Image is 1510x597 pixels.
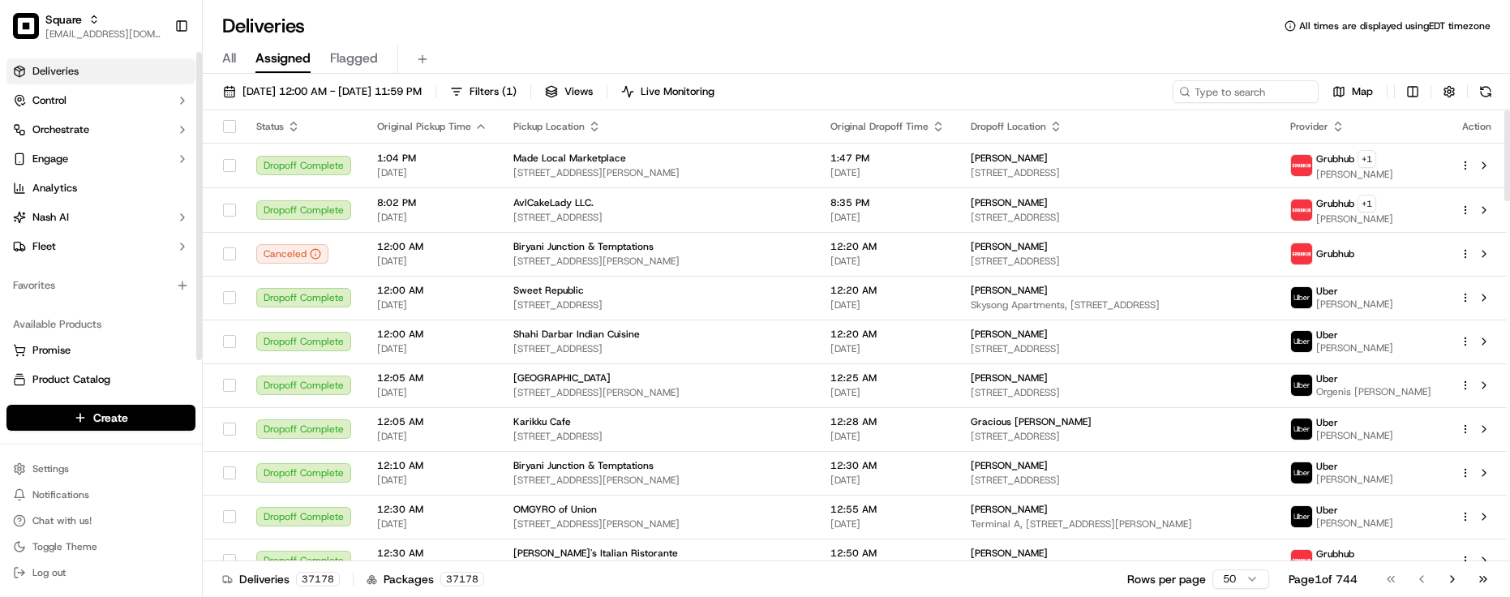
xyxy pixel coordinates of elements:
span: [DATE] [830,298,945,311]
span: OMGYRO of Union [513,503,597,516]
span: Analytics [32,181,77,195]
span: 1:04 PM [377,152,487,165]
button: +1 [1358,150,1376,168]
span: ( 1 ) [502,84,517,99]
button: Toggle Theme [6,535,195,558]
span: [DATE] [830,518,945,530]
span: Control [32,93,66,108]
span: Uber [1316,504,1338,517]
span: [DATE] [830,342,945,355]
div: Deliveries [222,571,340,587]
img: uber-new-logo.jpeg [1291,375,1312,396]
span: Orgenis [PERSON_NAME] [1316,385,1431,398]
button: Fleet [6,234,195,260]
span: Assigned [255,49,311,68]
span: Biryani Junction & Temptations [513,459,654,472]
button: Views [538,80,600,103]
p: Rows per page [1127,571,1206,587]
span: 12:00 AM [377,240,487,253]
span: Grubhub [1316,247,1354,260]
span: Chat with us! [32,514,92,527]
span: [DATE] [377,386,487,399]
span: 12:30 AM [377,503,487,516]
span: [PERSON_NAME] [1316,341,1393,354]
button: [EMAIL_ADDRESS][DOMAIN_NAME] [45,28,161,41]
button: Notifications [6,483,195,506]
button: Settings [6,457,195,480]
span: [DATE] [377,342,487,355]
span: 12:05 AM [377,415,487,428]
span: [DATE] [830,474,945,487]
img: uber-new-logo.jpeg [1291,331,1312,352]
button: [DATE] 12:00 AM - [DATE] 11:59 PM [216,80,429,103]
img: uber-new-logo.jpeg [1291,287,1312,308]
span: Original Pickup Time [377,120,471,133]
span: Promise [32,343,71,358]
div: Available Products [6,311,195,337]
span: [DATE] [377,474,487,487]
button: Square [45,11,82,28]
span: Original Dropoff Time [830,120,929,133]
span: 12:30 AM [377,547,487,560]
span: Made Local Marketplace [513,152,626,165]
button: Chat with us! [6,509,195,532]
span: [STREET_ADDRESS] [971,166,1264,179]
span: Dropoff Location [971,120,1046,133]
span: 12:20 AM [830,328,945,341]
button: Nash AI [6,204,195,230]
div: Action [1460,120,1494,133]
button: Filters(1) [443,80,524,103]
span: 1:47 PM [830,152,945,165]
span: [PERSON_NAME]'s Italian Ristorante [513,547,678,560]
span: Live Monitoring [641,84,714,99]
span: [PERSON_NAME] [971,547,1048,560]
span: Views [564,84,593,99]
div: 37178 [296,572,340,586]
span: Grubhub [1316,197,1354,210]
h1: Deliveries [222,13,305,39]
span: Karikku Cafe [513,415,571,428]
span: [PERSON_NAME] [971,196,1048,209]
span: [STREET_ADDRESS] [971,474,1264,487]
div: Canceled [256,244,328,264]
span: Create [93,410,128,426]
span: 12:20 AM [830,284,945,297]
span: Biryani Junction & Temptations [513,240,654,253]
span: [STREET_ADDRESS][PERSON_NAME] [513,386,804,399]
span: 12:25 AM [830,372,945,384]
span: 12:05 AM [377,372,487,384]
div: Packages [367,571,484,587]
button: Orchestrate [6,117,195,143]
span: 12:30 AM [830,459,945,472]
span: 12:28 AM [830,415,945,428]
span: Status [256,120,284,133]
span: [STREET_ADDRESS] [971,211,1264,224]
span: 12:20 AM [830,240,945,253]
button: Control [6,88,195,114]
img: 5e692f75ce7d37001a5d71f1 [1291,155,1312,176]
div: Favorites [6,273,195,298]
button: Log out [6,561,195,584]
span: Nash AI [32,210,69,225]
button: SquareSquare[EMAIL_ADDRESS][DOMAIN_NAME] [6,6,168,45]
span: [DATE] [377,518,487,530]
span: Terminal A, [STREET_ADDRESS][PERSON_NAME] [971,518,1264,530]
span: [DATE] [830,211,945,224]
div: Page 1 of 744 [1289,571,1358,587]
span: [PERSON_NAME] [971,240,1048,253]
span: [PERSON_NAME] [971,459,1048,472]
img: uber-new-logo.jpeg [1291,419,1312,440]
span: Shahi Darbar Indian Cuisine [513,328,640,341]
span: Map [1352,84,1373,99]
button: Map [1325,80,1380,103]
span: Uber [1316,416,1338,429]
span: [PERSON_NAME] [971,328,1048,341]
img: Square [13,13,39,39]
span: [STREET_ADDRESS] [971,342,1264,355]
input: Type to search [1173,80,1319,103]
span: [DATE] [377,298,487,311]
span: Grubhub [1316,548,1354,560]
span: Skysong Apartments, [STREET_ADDRESS] [971,298,1264,311]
